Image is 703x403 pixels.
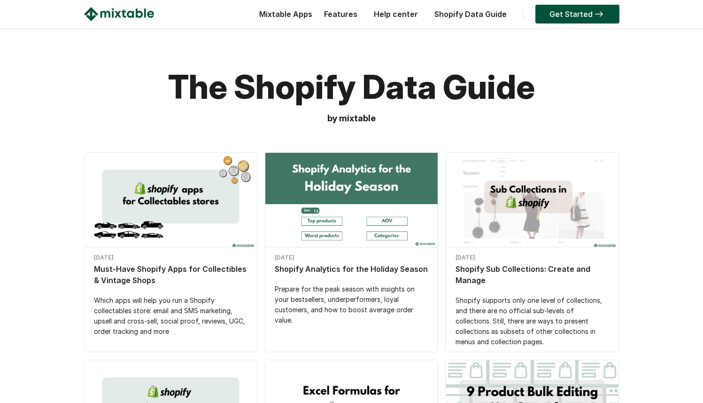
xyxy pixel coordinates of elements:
[456,295,609,347] div: Shopify supports only one level of collections, and there are no official sub-levels of collectio...
[85,153,257,341] a: Must-Have Shopify Apps for Collectibles & Vintage Shops [DATE] Must-Have Shopify Apps for Collect...
[275,252,428,263] div: [DATE]
[265,153,438,330] a: Shopify Analytics for the Holiday Season [DATE] Shopify Analytics for the Holiday Season Prepare ...
[430,9,511,19] a: Shopify Data Guide
[535,5,619,24] a: Get Started
[275,284,428,325] div: Prepare for the peak season with insights on your bestsellers, underperformers, loyal customers, ...
[456,263,609,286] div: Shopify Sub Collections: Create and Manage
[446,153,618,352] a: Shopify Sub Collections: Create and Manage [DATE] Shopify Sub Collections: Create and Manage Shop...
[275,263,428,275] div: Shopify Analytics for the Holiday Season
[369,9,423,19] a: Help center
[593,11,605,17] img: arrow-right.svg
[94,295,247,337] div: Which apps will help you run a Shopify collectables store: email and SMS marketing, upsell and cr...
[94,252,247,263] div: [DATE]
[85,153,257,250] img: Must-Have Shopify Apps for Collectibles & Vintage Shops
[94,263,247,286] div: Must-Have Shopify Apps for Collectibles & Vintage Shops
[446,153,618,250] img: Shopify Sub Collections: Create and Manage
[456,252,609,263] div: [DATE]
[84,7,154,21] img: Mixtable logo
[255,7,312,26] div: Mixtable Apps
[319,9,362,19] a: Features
[265,153,438,250] img: Shopify Analytics for the Holiday Season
